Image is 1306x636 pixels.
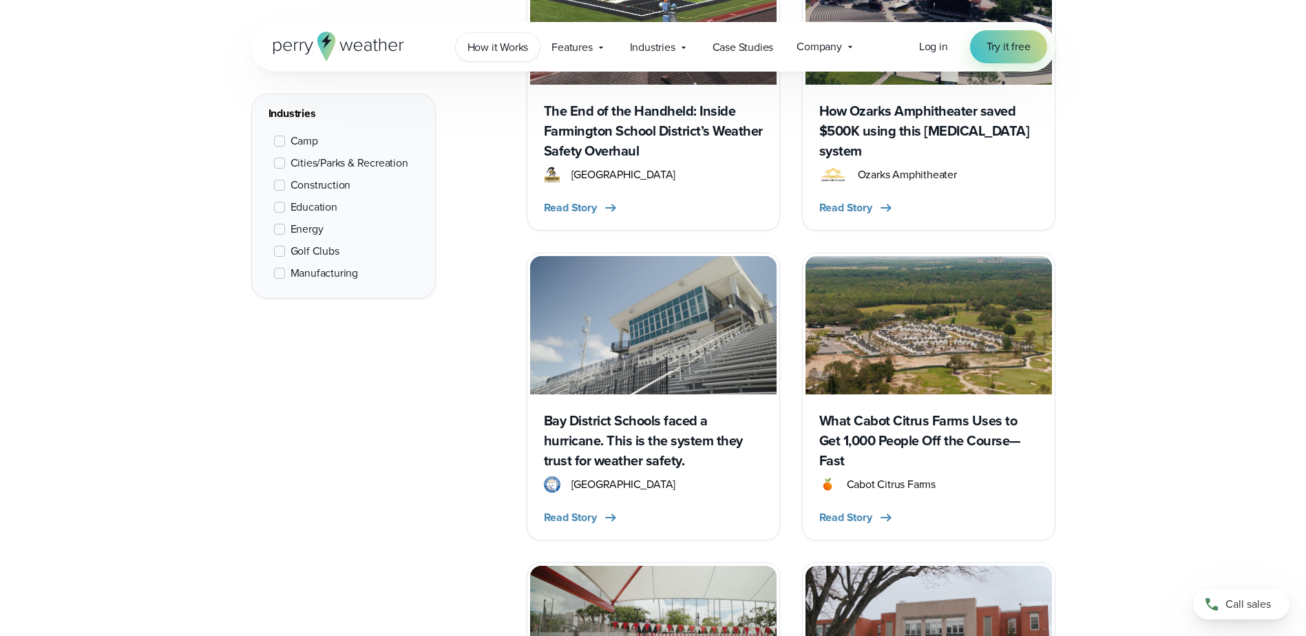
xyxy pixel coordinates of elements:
[268,105,419,122] div: Industries
[819,411,1038,471] h3: What Cabot Citrus Farms Uses to Get 1,000 People Off the Course—Fast
[819,101,1038,161] h3: How Ozarks Amphitheater saved $500K using this [MEDICAL_DATA] system
[544,509,619,526] button: Read Story
[456,33,540,61] a: How it Works
[805,256,1052,394] img: Cabot Citrus farms
[571,476,676,493] span: [GEOGRAPHIC_DATA]
[544,411,763,471] h3: Bay District Schools faced a hurricane. This is the system they trust for weather safety.
[819,509,894,526] button: Read Story
[544,200,619,216] button: Read Story
[291,155,408,171] span: Cities/Parks & Recreation
[802,253,1055,540] a: Cabot Citrus farms What Cabot Citrus Farms Uses to Get 1,000 People Off the Course—Fast cabot cit...
[544,476,560,493] img: Bay District Schools Logo
[291,177,351,193] span: Construction
[291,199,337,215] span: Education
[919,39,948,55] a: Log in
[919,39,948,54] span: Log in
[819,200,872,216] span: Read Story
[571,167,676,183] span: [GEOGRAPHIC_DATA]
[797,39,842,55] span: Company
[544,101,763,161] h3: The End of the Handheld: Inside Farmington School District’s Weather Safety Overhaul
[987,39,1031,55] span: Try it free
[1193,589,1289,619] a: Call sales
[819,167,847,183] img: Ozarks Amphitehater Logo
[544,200,597,216] span: Read Story
[819,476,836,493] img: cabot citrus golf
[819,200,894,216] button: Read Story
[291,221,324,237] span: Energy
[847,476,936,493] span: Cabot Citrus Farms
[970,30,1047,63] a: Try it free
[291,243,339,259] span: Golf Clubs
[291,265,358,282] span: Manufacturing
[544,167,560,183] img: Farmington R7
[527,253,780,540] a: Bay District Schools faced a hurricane. This is the system they trust for weather safety. Bay Dis...
[630,39,675,56] span: Industries
[819,509,872,526] span: Read Story
[858,167,957,183] span: Ozarks Amphitheater
[467,39,529,56] span: How it Works
[713,39,774,56] span: Case Studies
[701,33,786,61] a: Case Studies
[544,509,597,526] span: Read Story
[551,39,592,56] span: Features
[291,133,318,149] span: Camp
[1225,596,1271,613] span: Call sales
